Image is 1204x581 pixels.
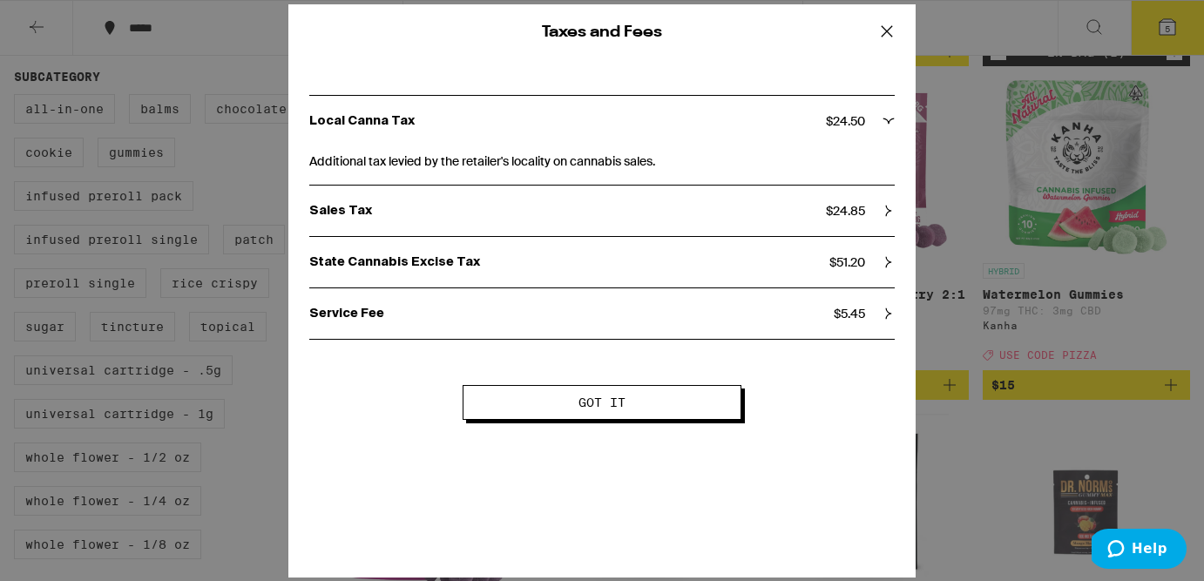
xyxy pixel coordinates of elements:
span: $ 51.20 [829,254,865,270]
button: Got it [463,385,741,420]
p: Local Canna Tax [309,113,826,129]
span: $ 24.85 [826,203,865,219]
p: State Cannabis Excise Tax [309,254,829,270]
p: Sales Tax [309,203,826,219]
h2: Taxes and Fees [344,24,860,40]
span: $ 5.45 [834,306,865,321]
span: $ 24.50 [826,113,865,129]
p: Service Fee [309,306,834,321]
span: Additional tax levied by the retailer's locality on cannabis sales. [309,146,895,171]
span: Got it [578,396,626,409]
iframe: Opens a widget where you can find more information [1092,529,1187,572]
